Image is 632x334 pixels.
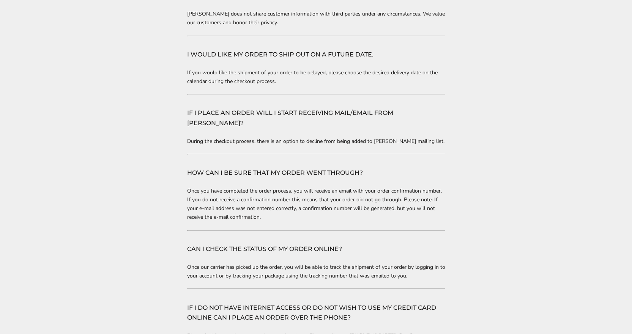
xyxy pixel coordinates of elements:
[187,50,445,60] h4: I WOULD LIKE MY ORDER TO SHIP OUT ON A FUTURE DATE.
[187,187,445,221] p: Once you have completed the order process, you will receive an email with your order confirmation...
[187,303,445,323] h4: IF I DO NOT HAVE INTERNET ACCESS OR DO NOT WISH TO USE MY CREDIT CARD ONLINE CAN I PLACE AN ORDER...
[187,263,445,280] p: Once our carrier has picked up the order, you will be able to track the shipment of your order by...
[187,68,445,86] p: If you would like the shipment of your order to be delayed, please choose the desired delivery da...
[6,305,79,328] iframe: Sign Up via Text for Offers
[187,168,445,178] h4: HOW CAN I BE SURE THAT MY ORDER WENT THROUGH?
[187,9,445,27] p: [PERSON_NAME] does not share customer information with third parties under any circumstances. We ...
[187,137,445,146] p: During the checkout process, there is an option to decline from being added to [PERSON_NAME] mail...
[187,244,445,254] h4: CAN I CHECK THE STATUS OF MY ORDER ONLINE?
[187,108,445,128] h4: IF I PLACE AN ORDER WILL I START RECEIVING MAIL/EMAIL FROM [PERSON_NAME]?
